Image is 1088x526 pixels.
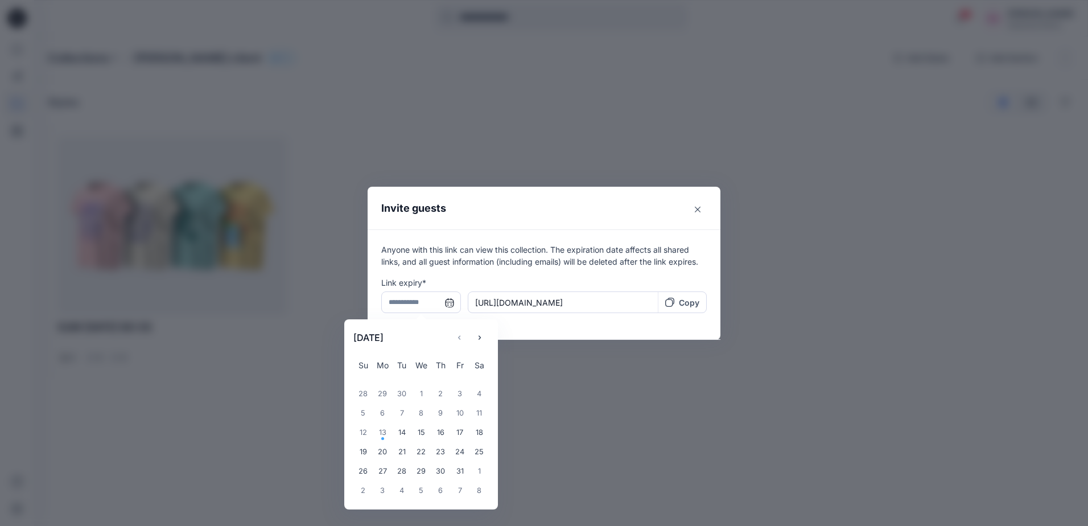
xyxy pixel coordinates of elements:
div: Choose Thursday, November 6th, 2025 [431,481,450,500]
p: Copy [679,297,699,309]
div: Choose Wednesday, October 15th, 2025 [411,423,431,442]
div: Wednesday [411,356,431,375]
div: Choose Saturday, November 1st, 2025 [469,462,489,481]
div: Choose Sunday, October 26th, 2025 [353,462,373,481]
div: Monday [373,356,392,375]
div: Choose Thursday, October 23rd, 2025 [431,442,450,462]
div: Thursday [431,356,450,375]
p: Link expiry* [381,277,707,289]
div: Choose Thursday, October 30th, 2025 [431,462,450,481]
div: Month October, 2025 [353,384,489,500]
div: Choose Saturday, October 18th, 2025 [469,423,489,442]
div: Choose Tuesday, November 4th, 2025 [392,481,411,500]
div: Tuesday [392,356,411,375]
div: Choose Monday, November 3rd, 2025 [373,481,392,500]
div: Choose Saturday, November 8th, 2025 [469,481,489,500]
div: Choose Wednesday, October 22nd, 2025 [411,442,431,462]
div: Choose Monday, October 20th, 2025 [373,442,392,462]
div: Choose Monday, October 27th, 2025 [373,462,392,481]
div: Choose Friday, October 24th, 2025 [450,442,469,462]
div: Choose Sunday, November 2nd, 2025 [353,481,373,500]
div: Choose Wednesday, October 29th, 2025 [411,462,431,481]
div: Choose Friday, October 17th, 2025 [450,423,469,442]
div: Choose Tuesday, October 28th, 2025 [392,462,411,481]
div: Choose Tuesday, October 21st, 2025 [392,442,411,462]
div: Friday [450,356,469,375]
p: Anyone with this link can view this collection. The expiration date affects all shared links, and... [381,244,707,268]
div: Choose Tuesday, October 14th, 2025 [392,423,411,442]
div: Choose Saturday, October 25th, 2025 [469,442,489,462]
div: Choose Friday, November 7th, 2025 [450,481,469,500]
div: Sunday [353,356,373,375]
header: Invite guests [368,187,720,229]
div: Choose Thursday, October 16th, 2025 [431,423,450,442]
p: [URL][DOMAIN_NAME] [475,297,651,309]
div: Choose Wednesday, November 5th, 2025 [411,481,431,500]
button: Close [689,200,707,219]
p: [DATE] [353,331,384,344]
div: Saturday [469,356,489,375]
div: Choose Friday, October 31st, 2025 [450,462,469,481]
div: Choose Sunday, October 19th, 2025 [353,442,373,462]
div: Choose Date [344,319,498,509]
